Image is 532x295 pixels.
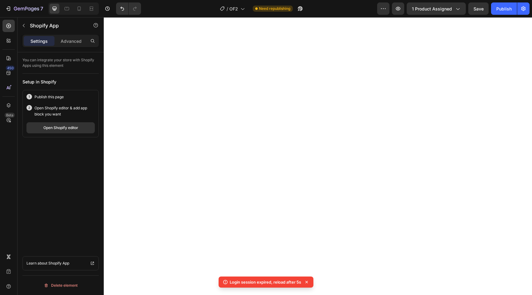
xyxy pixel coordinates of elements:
span: Need republishing [259,6,290,11]
p: 7 [40,5,43,12]
p: Shopify App [48,260,69,266]
button: 7 [2,2,46,15]
div: Undo/Redo [116,2,141,15]
button: Save [468,2,489,15]
button: Delete element [22,281,99,290]
p: Settings [30,38,48,44]
p: You can integrate your store with Shopify Apps using this element [22,57,99,68]
div: 450 [6,66,15,71]
p: Shopify App [30,22,82,29]
p: Advanced [61,38,82,44]
button: Publish [491,2,517,15]
p: Login session expired, reload after 5s [230,279,301,285]
p: Open Shopify editor & add app block you want [34,105,95,117]
div: Setup in Shopify [22,79,99,85]
div: Beta [5,113,15,118]
span: / [227,6,228,12]
p: Publish this page [34,94,64,100]
span: 1 product assigned [412,6,452,12]
iframe: Design area [104,17,532,295]
div: Open Shopify editor [43,125,78,131]
button: 1 product assigned [407,2,466,15]
p: Learn about [26,260,47,266]
span: OF2 [229,6,238,12]
div: Delete element [44,282,78,289]
div: Publish [496,6,512,12]
span: Save [474,6,484,11]
button: Open Shopify editor [26,122,95,133]
a: Learn about Shopify App [22,256,99,270]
